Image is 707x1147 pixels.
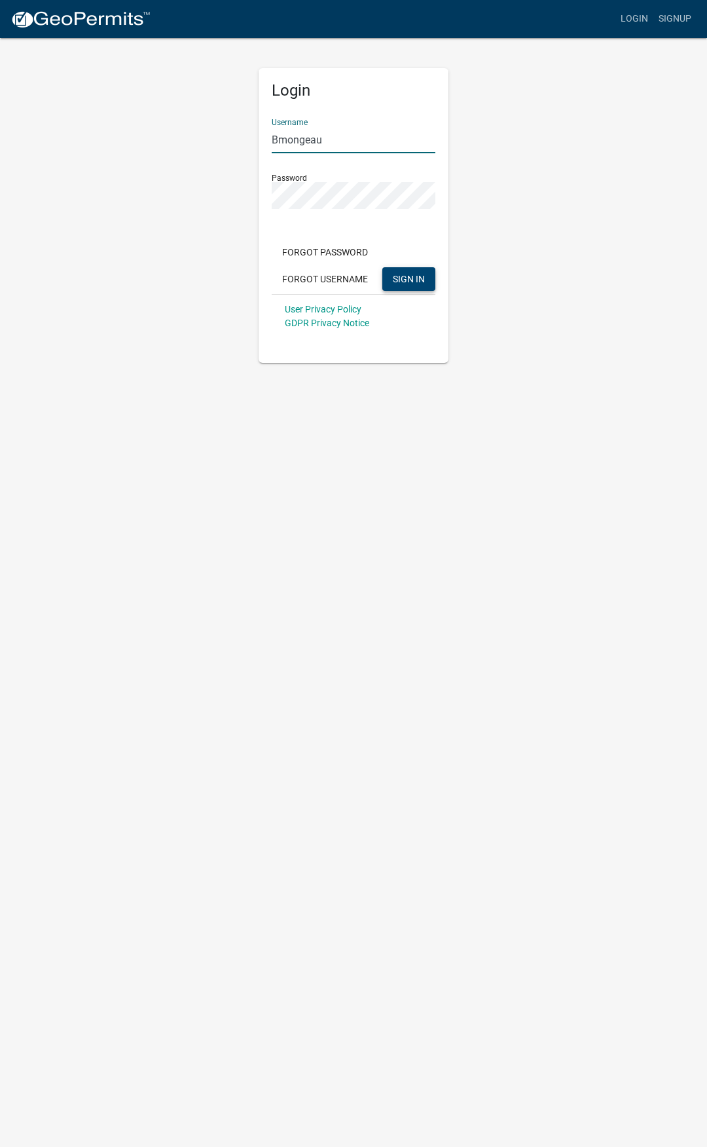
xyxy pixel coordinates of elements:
a: Signup [653,7,697,31]
a: GDPR Privacy Notice [285,318,369,328]
button: Forgot Password [272,240,378,264]
button: SIGN IN [382,267,435,291]
button: Forgot Username [272,267,378,291]
span: SIGN IN [393,273,425,284]
a: Login [615,7,653,31]
h5: Login [272,81,435,100]
a: User Privacy Policy [285,304,361,314]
